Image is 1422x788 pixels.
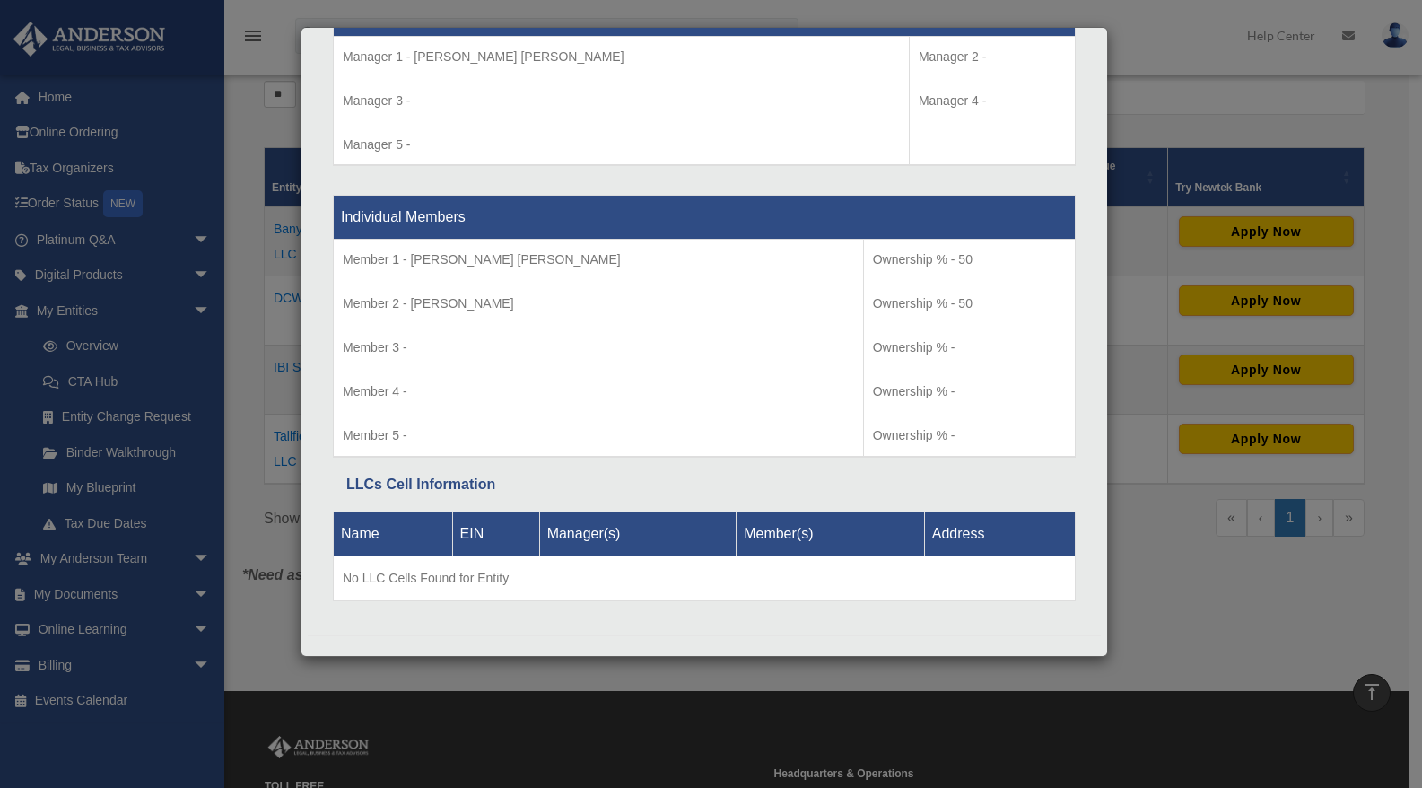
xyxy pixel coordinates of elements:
p: Manager 1 - [PERSON_NAME] [PERSON_NAME] [343,46,900,68]
p: Member 1 - [PERSON_NAME] [PERSON_NAME] [343,249,854,271]
th: Manager(s) [539,512,737,556]
p: Manager 4 - [919,90,1066,112]
th: EIN [452,512,539,556]
p: Manager 2 - [919,46,1066,68]
th: Name [334,512,453,556]
p: Member 3 - [343,337,854,359]
td: No LLC Cells Found for Entity [334,556,1076,600]
p: Ownership % - [873,381,1066,403]
p: Ownership % - [873,337,1066,359]
th: Individual Members [334,196,1076,240]
p: Manager 5 - [343,134,900,156]
div: LLCs Cell Information [346,472,1062,497]
p: Member 2 - [PERSON_NAME] [343,293,854,315]
th: Address [924,512,1075,556]
p: Ownership % - [873,425,1066,447]
p: Ownership % - 50 [873,293,1066,315]
p: Manager 3 - [343,90,900,112]
p: Ownership % - 50 [873,249,1066,271]
p: Member 5 - [343,425,854,447]
p: Member 4 - [343,381,854,403]
th: Member(s) [737,512,925,556]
